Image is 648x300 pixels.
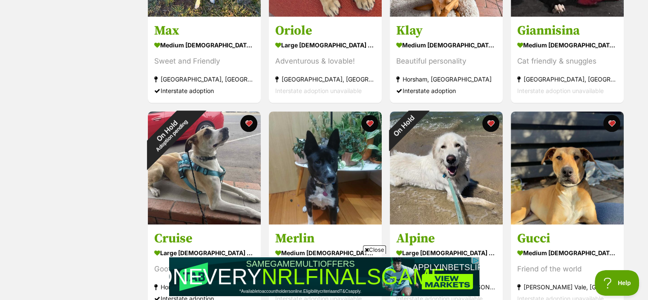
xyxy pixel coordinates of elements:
div: Interstate adoption [154,85,254,97]
img: Cruise [148,111,261,224]
a: Max medium [DEMOGRAPHIC_DATA] Dog Sweet and Friendly [GEOGRAPHIC_DATA], [GEOGRAPHIC_DATA] Interst... [148,17,261,103]
div: ON EVERY NRL FINALS GAME [34,5,228,35]
h3: Max [154,23,254,39]
button: favourite [482,115,499,132]
span: Close [363,245,386,254]
div: large [DEMOGRAPHIC_DATA] Dog [154,247,254,259]
div: Friend of the world [517,263,617,275]
img: Merlin [269,111,382,224]
div: Loyal Protector [396,263,496,275]
div: Sweet and Friendly [154,56,254,67]
div: [GEOGRAPHIC_DATA], [GEOGRAPHIC_DATA] [154,74,254,85]
iframe: Help Scout Beacon - Open [595,270,639,296]
div: medium [DEMOGRAPHIC_DATA] Dog [396,39,496,52]
span: IN‌ [270,4,279,15]
div: On Hold [132,95,206,170]
div: Cat friendly & snuggles [517,56,617,67]
span: BET‌ [279,4,295,15]
div: On Hold [379,100,429,151]
div: CTA_OnTheTABapp_Lozenge_RGB [131,17,426,32]
div: [PERSON_NAME] Vale, [GEOGRAPHIC_DATA] [517,281,617,293]
div: medium [DEMOGRAPHIC_DATA] Dog [517,39,617,52]
span: Interstate adoption unavailable [517,87,604,95]
div: [GEOGRAPHIC_DATA][PERSON_NAME][GEOGRAPHIC_DATA] [396,281,496,293]
div: Horsham, [GEOGRAPHIC_DATA] [396,74,496,85]
div: medium [DEMOGRAPHIC_DATA] Dog [154,39,254,52]
div: Goofball [154,263,254,275]
div: Interstate adoption [396,85,496,97]
div: large [DEMOGRAPHIC_DATA] Dog [396,247,496,259]
button: favourite [240,115,257,132]
a: Oriole large [DEMOGRAPHIC_DATA] Dog Adventurous & lovable! [GEOGRAPHIC_DATA], [GEOGRAPHIC_DATA] I... [269,17,382,103]
button: favourite [361,115,378,132]
h3: Cruise [154,230,254,247]
h3: Merlin [275,230,375,247]
a: On Hold [390,218,503,226]
h3: Giannisina [517,23,617,39]
h3: Alpine [396,230,496,247]
div: Adventurous & lovable! [275,56,375,67]
button: favourite [603,115,620,132]
h3: Klay [396,23,496,39]
h3: Oriole [275,23,375,39]
div: [GEOGRAPHIC_DATA], [GEOGRAPHIC_DATA] [517,74,617,85]
div: large [DEMOGRAPHIC_DATA] Dog [275,39,375,52]
span: SLIP‌ [295,4,314,15]
a: On HoldAdoption pending [148,218,261,226]
span: FINALS‌ [136,6,212,34]
div: [GEOGRAPHIC_DATA], [GEOGRAPHIC_DATA] [275,74,375,85]
iframe: Advertisement [169,257,479,296]
a: Giannisina medium [DEMOGRAPHIC_DATA] Dog Cat friendly & snuggles [GEOGRAPHIC_DATA], [GEOGRAPHIC_D... [511,17,624,103]
span: GAME‌ [212,6,276,34]
div: medium [DEMOGRAPHIC_DATA] Dog [275,247,375,259]
span: NRL‌ [92,6,136,34]
a: Klay medium [DEMOGRAPHIC_DATA] Dog Beautiful personality Horsham, [GEOGRAPHIC_DATA] Interstate ad... [390,17,503,103]
img: Gucci [511,111,624,224]
span: APPLY‌ [243,4,270,15]
div: medium [DEMOGRAPHIC_DATA] Dog [517,247,617,259]
img: Alpine [390,111,503,224]
div: Beautiful personality [396,56,496,67]
div: Horsham, [GEOGRAPHIC_DATA] [154,281,254,293]
h3: Gucci [517,230,617,247]
span: EVERY‌ [19,6,92,34]
span: Adoption pending [155,118,189,152]
span: Interstate adoption unavailable [275,87,362,95]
